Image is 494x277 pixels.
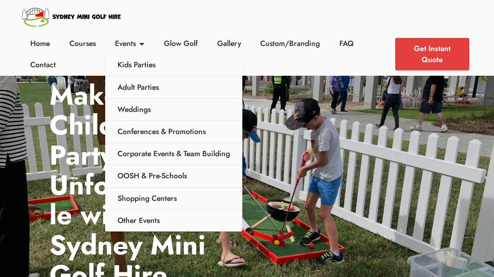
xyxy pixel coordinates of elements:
[395,38,469,70] a: Get Instant Quote
[28,59,58,70] a: Contact
[113,38,147,49] a: Events
[105,54,242,76] a: Kids Parties
[105,210,242,231] a: Other Events
[215,38,243,49] a: Gallery
[105,188,242,210] a: Shopping Centers
[162,38,200,49] a: Glow Golf
[67,38,98,49] a: Courses
[105,77,242,99] a: Adult Parties
[337,38,356,49] a: FAQ
[105,99,242,121] a: Weddings
[258,38,322,49] a: Custom/Branding
[28,38,52,49] a: Home
[20,4,123,29] img: Sydney Mini Golf Hire
[105,143,242,165] a: Corporate Events & Team Building
[105,121,242,143] a: Conferences & Promotions
[105,165,242,187] a: OOSH & Pre-Schools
